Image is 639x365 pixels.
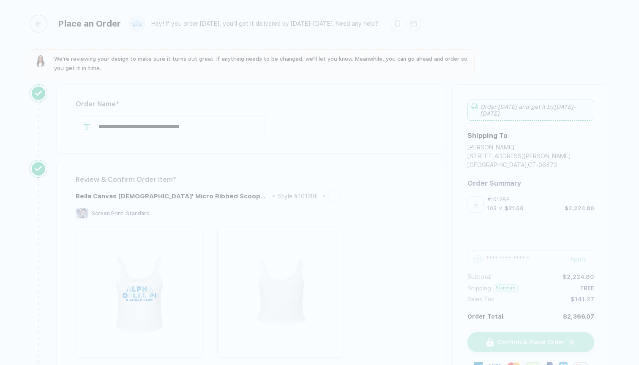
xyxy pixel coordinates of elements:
[35,54,470,73] button: We're reviewing your design to make sure it turns out great. If anything needs to be changed, we'...
[487,196,594,203] div: #1012BE
[467,273,492,280] div: Subtotal
[54,56,467,71] span: We're reviewing your design to make sure it turns out great. If anything needs to be changed, we'...
[487,205,497,211] div: 103
[130,16,145,31] img: user profile
[467,100,594,121] div: Order [DATE] and get it by [DATE]–[DATE] .
[563,313,594,320] div: $2,366.07
[76,173,426,187] div: Review & Confirm Order Item
[467,162,571,170] div: [GEOGRAPHIC_DATA] , CT - 06473
[470,198,482,211] img: 7b3bcef8-5ce6-448b-8334-66ea6d3550e9_nt_front_1757428316645.jpg
[467,313,503,320] div: Order Total
[580,285,594,292] div: FREE
[278,193,318,200] div: Style # 1012BE
[467,285,491,292] div: Shipping
[467,144,571,153] div: [PERSON_NAME]
[58,19,121,29] div: Place an Order
[505,205,524,211] div: $21.60
[467,153,571,162] div: [STREET_ADDRESS][PERSON_NAME]
[498,205,503,211] div: x
[92,211,125,216] span: Screen Print :
[467,179,594,187] div: Order Summary
[80,231,198,349] img: 7b3bcef8-5ce6-448b-8334-66ea6d3550e9_nt_front_1757428316645.jpg
[35,54,48,68] img: sophie
[467,132,508,140] div: Shipping To
[559,250,594,268] button: Apply
[151,20,378,27] div: Hey! If you order [DATE], you'll get it delivered by [DATE]–[DATE]. Need any help?
[126,211,150,216] span: Standard
[221,231,340,349] img: 7b3bcef8-5ce6-448b-8334-66ea6d3550e9_nt_back_1757428316648.jpg
[571,296,594,303] div: $141.27
[467,296,494,303] div: Sales Tax
[76,208,88,219] img: Screen Print
[563,273,594,280] div: $2,224.80
[565,205,594,211] div: $2,224.80
[76,192,268,200] div: Bella Canvas Ladies' Micro Ribbed Scoop Tank
[76,97,426,111] div: Order Name
[494,284,518,292] div: Standard
[570,256,594,262] div: Apply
